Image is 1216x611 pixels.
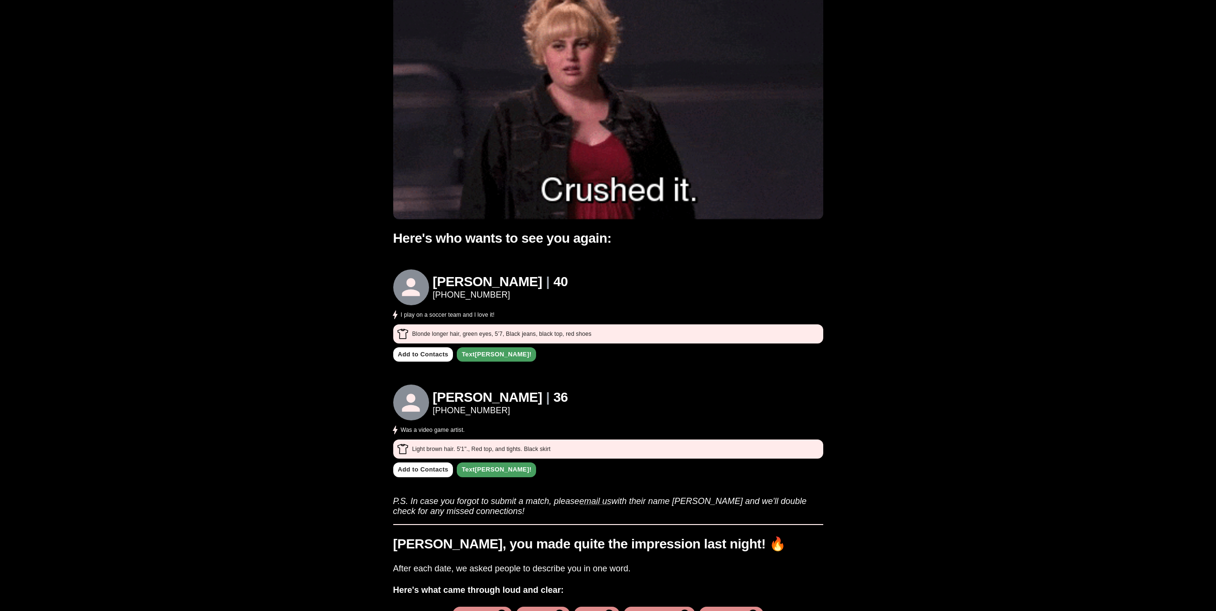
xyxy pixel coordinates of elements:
[393,585,823,595] h3: Here's what came through loud and clear:
[553,390,568,406] h1: 36
[393,564,823,574] h3: After each date, we asked people to describe you in one word.
[393,462,453,477] a: Add to Contacts
[433,390,542,406] h1: [PERSON_NAME]
[579,496,611,506] a: email us
[393,536,823,552] h1: [PERSON_NAME], you made quite the impression last night! 🔥
[553,274,568,290] h1: 40
[433,274,542,290] h1: [PERSON_NAME]
[546,390,549,406] h1: |
[433,406,568,416] a: [PHONE_NUMBER]
[412,330,592,338] p: Blonde longer hair, green eyes, 5’7 , Black jeans, black top, red shoes
[457,347,536,362] a: Text[PERSON_NAME]!
[401,426,465,434] p: Was a video game artist.
[546,274,549,290] h1: |
[393,231,823,247] h1: Here's who wants to see you again:
[433,290,568,300] a: [PHONE_NUMBER]
[393,347,453,362] a: Add to Contacts
[412,445,551,453] p: Light brown hair. 5'1". , Red top, and tights. Black skirt
[457,462,536,477] a: Text[PERSON_NAME]!
[401,311,495,319] p: I play on a soccer team and I love it!
[393,496,807,516] i: P.S. In case you forgot to submit a match, please with their name [PERSON_NAME] and we'll double ...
